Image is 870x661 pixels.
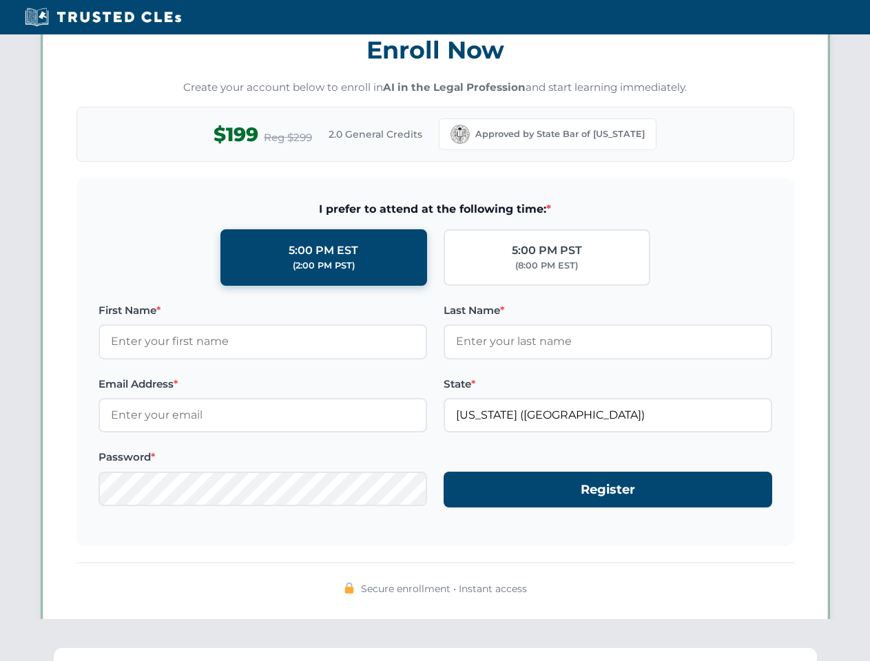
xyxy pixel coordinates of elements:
[99,200,772,218] span: I prefer to attend at the following time:
[293,259,355,273] div: (2:00 PM PST)
[444,398,772,432] input: California (CA)
[99,324,427,359] input: Enter your first name
[289,242,358,260] div: 5:00 PM EST
[361,581,527,596] span: Secure enrollment • Instant access
[214,119,258,150] span: $199
[76,80,794,96] p: Create your account below to enroll in and start learning immediately.
[444,302,772,319] label: Last Name
[99,449,427,465] label: Password
[76,28,794,72] h3: Enroll Now
[344,583,355,594] img: 🔒
[383,81,526,94] strong: AI in the Legal Profession
[444,376,772,392] label: State
[450,125,470,144] img: California Bar
[99,302,427,319] label: First Name
[21,7,185,28] img: Trusted CLEs
[329,127,422,142] span: 2.0 General Credits
[444,472,772,508] button: Register
[99,376,427,392] label: Email Address
[264,129,312,146] span: Reg $299
[99,398,427,432] input: Enter your email
[444,324,772,359] input: Enter your last name
[475,127,645,141] span: Approved by State Bar of [US_STATE]
[515,259,578,273] div: (8:00 PM EST)
[512,242,582,260] div: 5:00 PM PST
